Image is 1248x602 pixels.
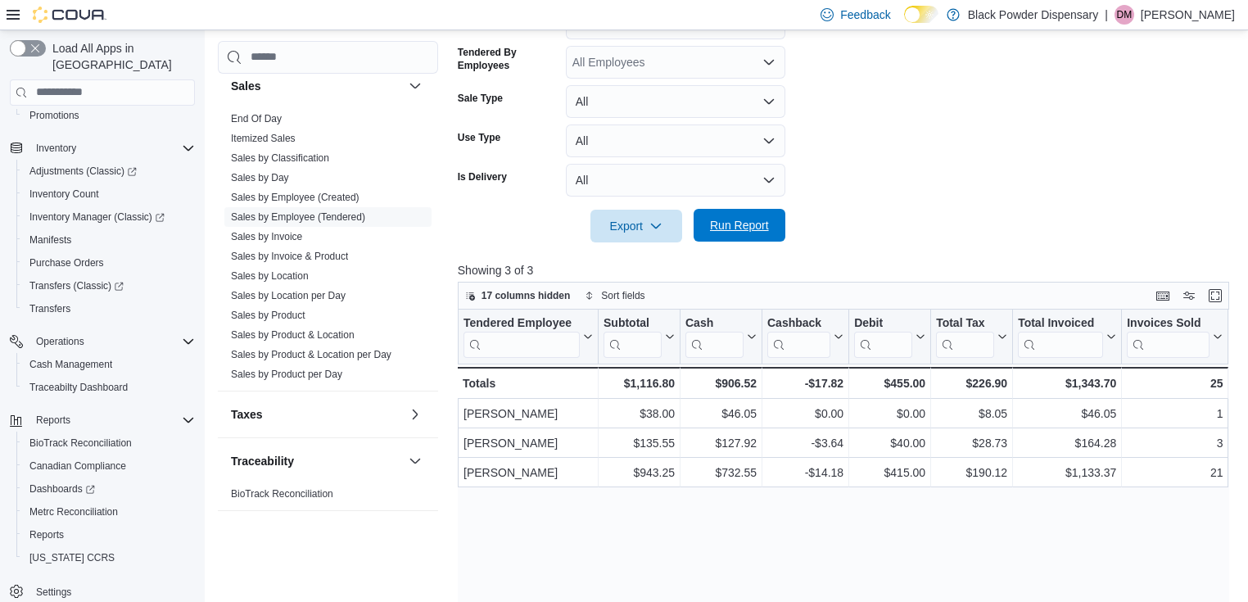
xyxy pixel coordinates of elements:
button: Canadian Compliance [16,455,201,478]
div: Subtotal [604,315,662,357]
a: Dashboards [16,478,201,500]
button: Sales [405,76,425,96]
a: Inventory Manager (Classic) [23,207,171,227]
span: Reports [29,410,195,430]
span: Sales by Classification [231,152,329,165]
span: Canadian Compliance [29,459,126,473]
button: All [566,85,785,118]
span: DM [1117,5,1133,25]
div: -$17.82 [767,373,843,393]
span: Sort fields [601,289,644,302]
div: Subtotal [604,315,662,331]
button: Reports [3,409,201,432]
div: 3 [1127,433,1223,453]
a: Metrc Reconciliation [23,502,124,522]
div: Invoices Sold [1127,315,1210,357]
span: Transfers (Classic) [23,276,195,296]
a: Transfers (Classic) [16,274,201,297]
span: Dashboards [29,482,95,496]
span: Canadian Compliance [23,456,195,476]
button: Display options [1179,286,1199,306]
div: Total Invoiced [1018,315,1103,331]
span: Cash Management [23,355,195,374]
div: Cash [685,315,744,331]
span: Sales by Location per Day [231,289,346,302]
span: Metrc Reconciliation [23,502,195,522]
a: Transfers [23,299,77,319]
button: Cash Management [16,353,201,376]
a: End Of Day [231,113,282,124]
span: Adjustments (Classic) [23,161,195,181]
button: Keyboard shortcuts [1153,286,1173,306]
p: Showing 3 of 3 [458,262,1237,278]
button: Sort fields [578,286,651,306]
button: Cashback [767,315,843,357]
button: Taxes [231,406,402,423]
div: $415.00 [854,463,925,482]
div: $943.25 [604,463,675,482]
span: Sales by Product & Location per Day [231,348,391,361]
label: Tendered By Employees [458,46,559,72]
div: -$3.64 [767,433,843,453]
a: Transfers (Classic) [23,276,130,296]
button: Cash [685,315,757,357]
span: Metrc Reconciliation [29,505,118,518]
a: Sales by Day [231,172,289,183]
button: Taxes [405,405,425,424]
button: Metrc Reconciliation [16,500,201,523]
a: Settings [29,582,78,602]
span: BioTrack Reconciliation [29,437,132,450]
div: $1,343.70 [1018,373,1116,393]
div: [PERSON_NAME] [463,433,593,453]
div: $732.55 [685,463,757,482]
div: 1 [1127,404,1223,423]
div: Daniel Mulcahy [1115,5,1134,25]
span: Sales by Employee (Tendered) [231,210,365,224]
a: Sales by Invoice & Product [231,251,348,262]
span: Washington CCRS [23,548,195,568]
button: Total Tax [936,315,1007,357]
span: Sales by Product per Day [231,368,342,381]
a: Cash Management [23,355,119,374]
button: Operations [29,332,91,351]
a: Purchase Orders [23,253,111,273]
span: Inventory [36,142,76,155]
button: Inventory Count [16,183,201,206]
div: Total Invoiced [1018,315,1103,357]
button: Operations [3,330,201,353]
div: -$14.18 [767,463,843,482]
a: Itemized Sales [231,133,296,144]
a: Sales by Employee (Tendered) [231,211,365,223]
div: Cashback [767,315,830,331]
span: Sales by Employee (Created) [231,191,359,204]
div: 21 [1127,463,1223,482]
img: Cova [33,7,106,23]
span: Dashboards [23,479,195,499]
span: Sales by Day [231,171,289,184]
span: Inventory Manager (Classic) [29,210,165,224]
div: $164.28 [1018,433,1116,453]
button: Run Report [694,209,785,242]
span: Reports [36,414,70,427]
label: Is Delivery [458,170,507,183]
a: Sales by Employee (Created) [231,192,359,203]
div: $226.90 [936,373,1007,393]
button: Inventory [29,138,83,158]
button: Traceability [405,451,425,471]
span: Purchase Orders [29,256,104,269]
button: Invoices Sold [1127,315,1223,357]
button: Sales [231,78,402,94]
div: $1,133.37 [1018,463,1116,482]
a: Sales by Product & Location per Day [231,349,391,360]
a: Sales by Classification [231,152,329,164]
span: Cash Management [29,358,112,371]
span: Feedback [840,7,890,23]
span: Settings [29,581,195,601]
button: All [566,164,785,197]
p: Black Powder Dispensary [968,5,1099,25]
span: 17 columns hidden [482,289,571,302]
button: Open list of options [762,56,775,69]
button: Traceability [231,453,402,469]
div: $0.00 [854,404,925,423]
a: Sales by Invoice [231,231,302,242]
